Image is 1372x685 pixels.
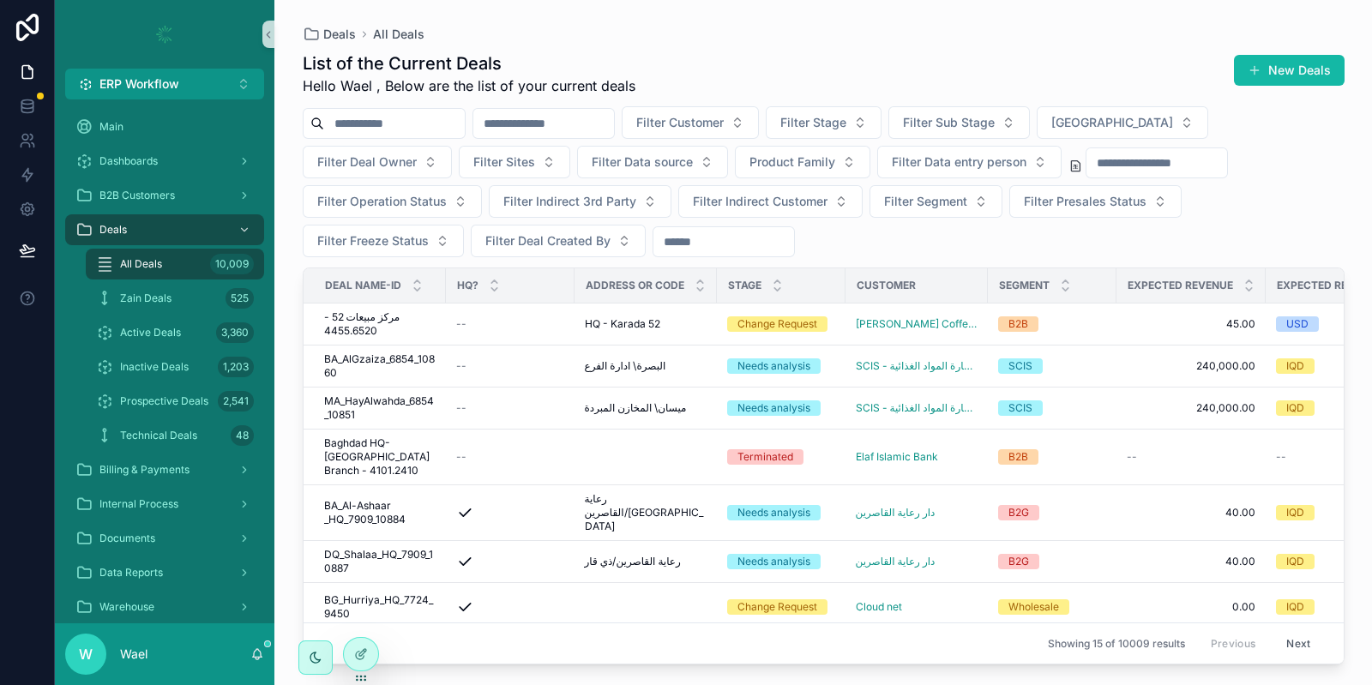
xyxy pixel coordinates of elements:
a: Cloud net [856,600,902,614]
a: Prospective Deals2,541 [86,386,264,417]
div: Change Request [737,599,817,615]
span: -- [456,317,466,331]
span: Prospective Deals [120,394,208,408]
span: رعاية القاصرين/ذي قار [585,555,681,568]
span: Data Reports [99,566,163,580]
a: 240,000.00 [1127,359,1255,373]
span: Documents [99,532,155,545]
a: BA_Al-Ashaar _HQ_7909_10884 [324,499,436,526]
span: Billing & Payments [99,463,190,477]
a: Documents [65,523,264,554]
button: Select Button [877,146,1062,178]
a: Inactive Deals1,203 [86,352,264,382]
a: -- [456,401,564,415]
button: Select Button [766,106,882,139]
a: رعاية القاصرين/[GEOGRAPHIC_DATA] [585,492,707,533]
a: Deals [303,26,356,43]
span: ERP Workflow [99,75,179,93]
button: Select Button [489,185,671,218]
span: All Deals [120,257,162,271]
a: ميسان\ المخازن المبردة [585,401,707,415]
a: All Deals [373,26,424,43]
button: Select Button [735,146,870,178]
span: W [79,644,93,664]
a: Billing & Payments [65,454,264,485]
button: Select Button [65,69,264,99]
span: [GEOGRAPHIC_DATA] [1051,114,1173,131]
div: Needs analysis [737,554,810,569]
p: Wael [120,646,147,663]
div: 1,203 [218,357,254,377]
a: [PERSON_NAME] Coffee - HQ [856,317,978,331]
div: B2G [1008,554,1029,569]
div: SCIS [1008,358,1032,374]
div: IQD [1286,358,1304,374]
div: IQD [1286,505,1304,520]
span: Deals [99,223,127,237]
a: SCIS - وزارة التجارة - الشركة العامة لتجارة المواد الغذائية [856,401,978,415]
span: Main [99,120,123,134]
h1: List of the Current Deals [303,51,635,75]
span: Filter Deal Owner [317,153,417,171]
a: البصرة\ ادارة الفرع [585,359,707,373]
a: Needs analysis [727,554,835,569]
a: Zain Deals525 [86,283,264,314]
span: Segment [999,279,1050,292]
a: 240,000.00 [1127,401,1255,415]
span: Product Family [749,153,835,171]
a: SCIS [998,358,1106,374]
span: -- [456,359,466,373]
span: ميسان\ المخازن المبردة [585,401,687,415]
a: 0.00 [1127,600,1255,614]
span: Filter Sites [473,153,535,171]
span: Deals [323,26,356,43]
span: Filter Stage [780,114,846,131]
span: Technical Deals [120,429,197,442]
span: مركز مبيعات 52 - 4455.6520 [324,310,436,338]
button: Select Button [577,146,728,178]
a: -- [456,450,564,464]
div: IQD [1286,400,1304,416]
a: Terminated [727,449,835,465]
span: Expected Revenue [1128,279,1233,292]
div: scrollable content [55,99,274,623]
span: 45.00 [1127,317,1255,331]
span: Inactive Deals [120,360,189,374]
span: دار رعاية القاصرين [856,555,936,568]
a: B2B Customers [65,180,264,211]
a: Change Request [727,599,835,615]
a: B2B [998,316,1106,332]
a: رعاية القاصرين/ذي قار [585,555,707,568]
button: Select Button [678,185,863,218]
a: SCIS - وزارة التجارة - الشركة العامة لتجارة المواد الغذائية [856,359,978,373]
button: Select Button [471,225,646,257]
span: Filter Indirect 3rd Party [503,193,636,210]
button: Select Button [870,185,1002,218]
a: Needs analysis [727,400,835,416]
a: BA_AlGzaiza_6854_10860 [324,352,436,380]
div: Wholesale [1008,599,1059,615]
span: -- [1127,450,1137,464]
div: Needs analysis [737,358,810,374]
a: BG_Hurriya_HQ_7724_9450 [324,593,436,621]
a: Internal Process [65,489,264,520]
span: Deal Name-ID [325,279,401,292]
div: B2B [1008,449,1028,465]
div: IQD [1286,554,1304,569]
a: Data Reports [65,557,264,588]
a: Needs analysis [727,358,835,374]
span: Dashboards [99,154,158,168]
span: 40.00 [1127,555,1255,568]
a: MA_HayAlwahda_6854_10851 [324,394,436,422]
button: Select Button [303,225,464,257]
button: Select Button [622,106,759,139]
span: Active Deals [120,326,181,339]
a: SCIS [998,400,1106,416]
